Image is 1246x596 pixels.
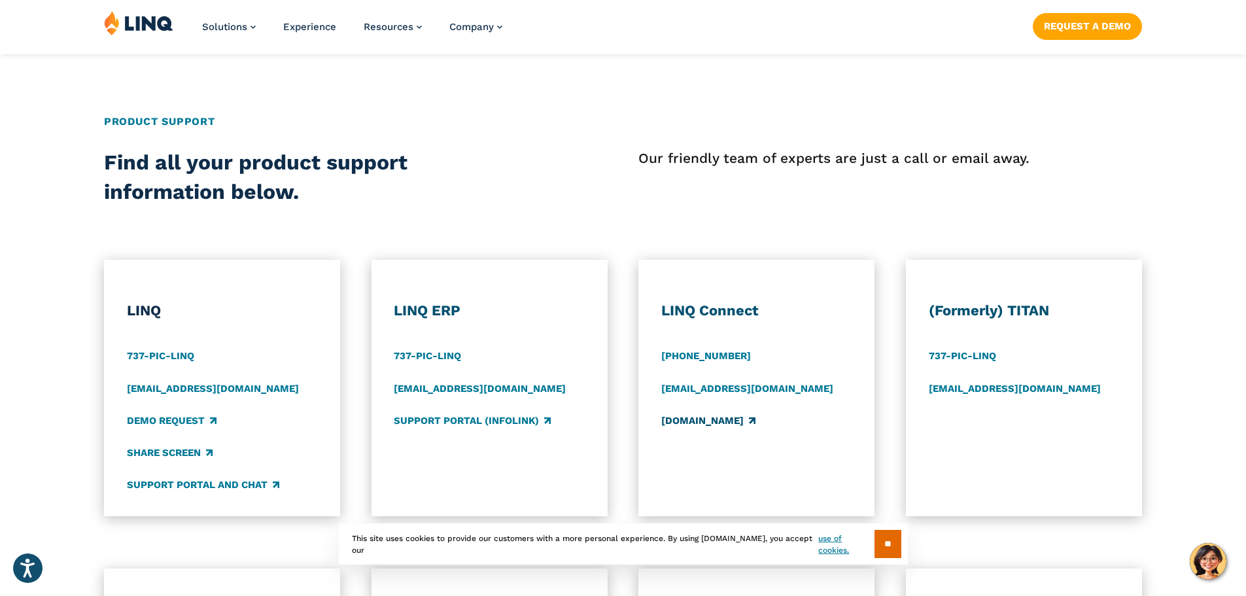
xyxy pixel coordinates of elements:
[364,21,422,33] a: Resources
[127,349,194,364] a: 737-PIC-LINQ
[929,302,1120,320] h3: (Formerly) TITAN
[202,21,247,33] span: Solutions
[127,302,318,320] h3: LINQ
[394,302,585,320] h3: LINQ ERP
[661,413,755,428] a: [DOMAIN_NAME]
[661,302,852,320] h3: LINQ Connect
[1190,543,1226,580] button: Hello, have a question? Let’s chat.
[127,381,299,396] a: [EMAIL_ADDRESS][DOMAIN_NAME]
[449,21,494,33] span: Company
[127,446,213,460] a: Share Screen
[394,349,461,364] a: 737-PIC-LINQ
[202,21,256,33] a: Solutions
[394,381,566,396] a: [EMAIL_ADDRESS][DOMAIN_NAME]
[818,533,874,556] a: use of cookies.
[104,148,519,207] h2: Find all your product support information below.
[202,10,502,54] nav: Primary Navigation
[638,148,1142,169] p: Our friendly team of experts are just a call or email away.
[127,413,216,428] a: Demo Request
[104,114,1142,130] h2: Product Support
[104,10,173,35] img: LINQ | K‑12 Software
[929,349,996,364] a: 737-PIC-LINQ
[449,21,502,33] a: Company
[661,381,833,396] a: [EMAIL_ADDRESS][DOMAIN_NAME]
[364,21,413,33] span: Resources
[394,413,551,428] a: Support Portal (Infolink)
[339,523,908,565] div: This site uses cookies to provide our customers with a more personal experience. By using [DOMAIN...
[661,349,751,364] a: [PHONE_NUMBER]
[929,381,1101,396] a: [EMAIL_ADDRESS][DOMAIN_NAME]
[1033,10,1142,39] nav: Button Navigation
[1033,13,1142,39] a: Request a Demo
[127,478,279,493] a: Support Portal and Chat
[283,21,336,33] a: Experience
